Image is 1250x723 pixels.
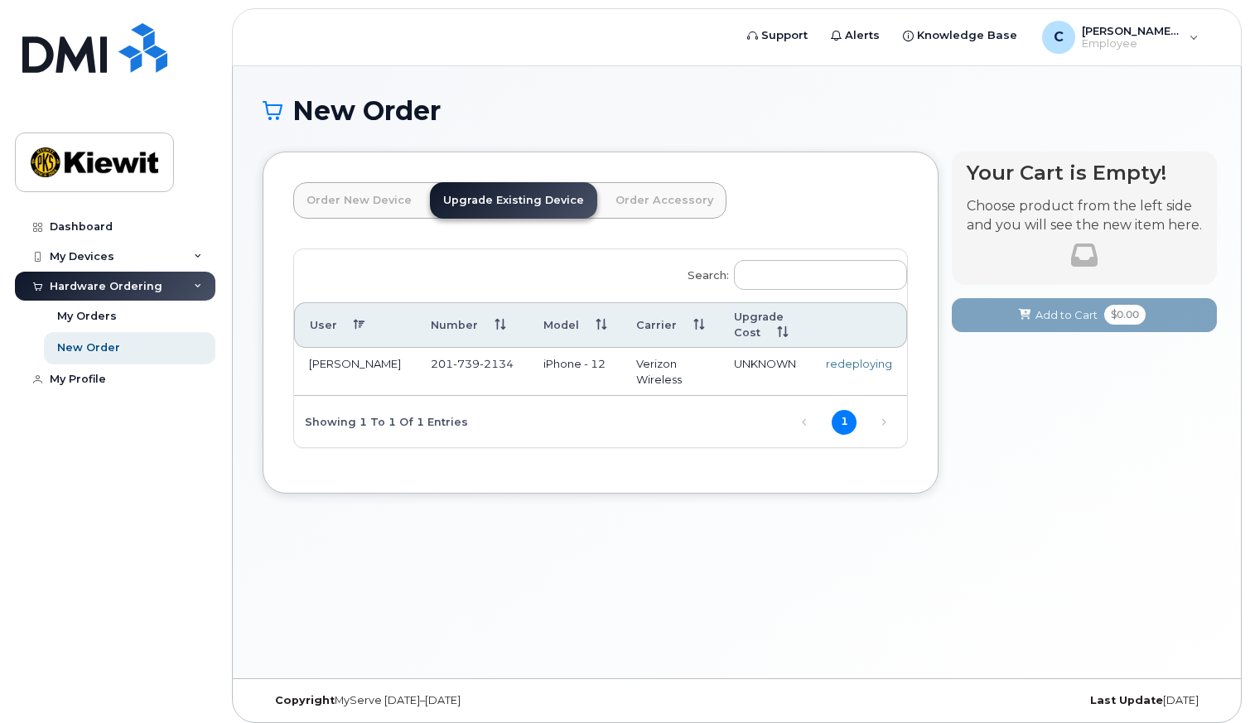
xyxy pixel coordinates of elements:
[832,410,857,435] a: 1
[293,182,425,219] a: Order New Device
[294,407,468,435] div: Showing 1 to 1 of 1 entries
[895,694,1211,707] div: [DATE]
[967,197,1202,235] p: Choose product from the left side and you will see the new item here.
[621,348,719,396] td: Verizon Wireless
[263,694,579,707] div: MyServe [DATE]–[DATE]
[826,356,892,372] div: redeploying
[1178,651,1238,711] iframe: Messenger Launcher
[734,260,907,290] input: Search:
[480,357,514,370] span: 2134
[294,302,416,349] th: User: activate to sort column descending
[431,357,514,370] span: 201
[263,96,1211,125] h1: New Order
[602,182,726,219] a: Order Accessory
[416,302,528,349] th: Number: activate to sort column ascending
[677,249,907,296] label: Search:
[871,410,896,435] a: Next
[528,348,621,396] td: iPhone - 12
[792,410,817,435] a: Previous
[453,357,480,370] span: 739
[719,302,811,349] th: Upgrade Cost: activate to sort column ascending
[734,357,796,370] span: UNKNOWN
[952,298,1217,332] button: Add to Cart $0.00
[528,302,621,349] th: Model: activate to sort column ascending
[621,302,719,349] th: Carrier: activate to sort column ascending
[294,348,416,396] td: [PERSON_NAME]
[1035,307,1098,323] span: Add to Cart
[1090,694,1163,706] strong: Last Update
[430,182,597,219] a: Upgrade Existing Device
[1104,305,1146,325] span: $0.00
[275,694,335,706] strong: Copyright
[967,161,1202,184] h4: Your Cart is Empty!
